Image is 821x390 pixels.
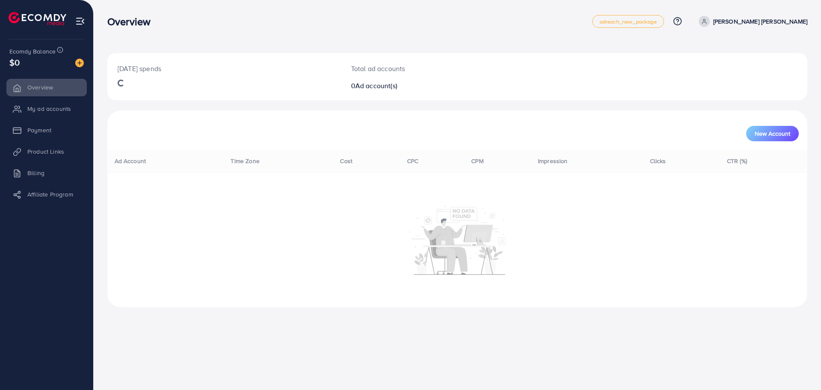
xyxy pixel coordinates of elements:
[746,126,799,141] button: New Account
[9,47,56,56] span: Ecomdy Balance
[695,16,807,27] a: [PERSON_NAME] [PERSON_NAME]
[118,63,331,74] p: [DATE] spends
[592,15,664,28] a: adreach_new_package
[351,82,505,90] h2: 0
[713,16,807,27] p: [PERSON_NAME] [PERSON_NAME]
[9,12,66,25] img: logo
[107,15,157,28] h3: Overview
[355,81,397,90] span: Ad account(s)
[75,16,85,26] img: menu
[75,59,84,67] img: image
[351,63,505,74] p: Total ad accounts
[600,19,657,24] span: adreach_new_package
[9,56,20,68] span: $0
[755,131,790,137] span: New Account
